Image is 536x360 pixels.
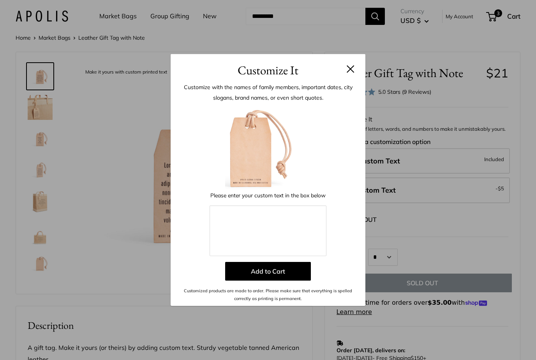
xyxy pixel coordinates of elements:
button: Add to Cart [225,262,311,281]
p: Customized products are made to order. Please make sure that everything is spelled correctly as p... [182,287,354,303]
p: Please enter your custom text in the box below [210,190,326,200]
img: Blank-LuggageTagLetter-forCustomizer.jpg [225,105,311,190]
p: Customize with the names of family members, important dates, city slogans, brand names, or even s... [182,82,354,102]
h3: Customize It [182,61,354,79]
